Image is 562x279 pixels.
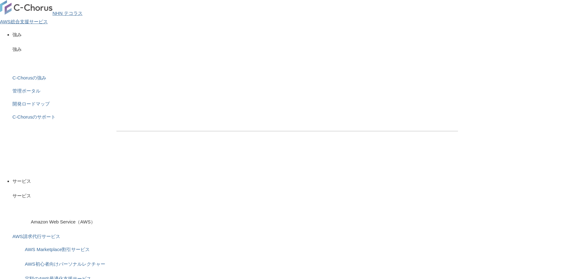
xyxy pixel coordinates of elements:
a: C-Chorusのサポート [12,114,56,119]
p: 強み [12,45,562,53]
a: AWS請求代行サービス [12,234,60,239]
img: 矢印 [380,148,385,150]
p: 強み [12,30,562,39]
a: 開発ロードマップ [12,101,50,106]
p: サービス [12,191,562,200]
a: AWS Marketplace割引サービス [25,247,90,252]
a: C-Chorusの強み [12,75,46,80]
p: サービス [12,177,562,185]
a: 資料を請求する [184,141,284,157]
img: 矢印 [274,148,279,150]
a: まずは相談する [290,141,390,157]
a: 管理ポータル [12,88,40,93]
a: AWS初心者向けパーソナルレクチャー [25,261,105,267]
span: Amazon Web Service（AWS） [31,219,95,224]
img: Amazon Web Service（AWS） [12,206,30,223]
